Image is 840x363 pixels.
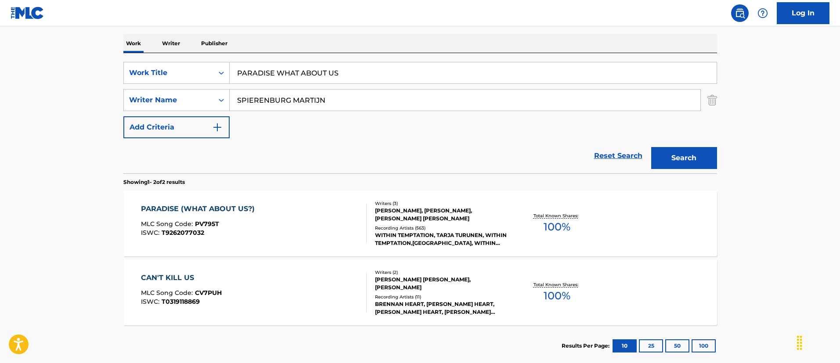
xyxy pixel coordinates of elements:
[123,62,717,173] form: Search Form
[123,116,230,138] button: Add Criteria
[534,281,580,288] p: Total Known Shares:
[141,220,195,228] span: MLC Song Code :
[123,34,144,53] p: Work
[195,220,219,228] span: PV795T
[11,7,44,19] img: MLC Logo
[613,339,637,352] button: 10
[777,2,829,24] a: Log In
[123,190,717,256] a: PARADISE (WHAT ABOUT US?)MLC Song Code:PV795TISWC:T9262077032Writers (3)[PERSON_NAME], [PERSON_NA...
[707,89,717,111] img: Delete Criterion
[651,147,717,169] button: Search
[590,146,647,165] a: Reset Search
[195,289,222,297] span: CV7PUH
[754,4,772,22] div: Help
[123,178,185,186] p: Showing 1 - 2 of 2 results
[665,339,689,352] button: 50
[212,122,223,133] img: 9d2ae6d4665cec9f34b9.svg
[162,229,204,237] span: T9262077032
[375,207,508,223] div: [PERSON_NAME], [PERSON_NAME], [PERSON_NAME] [PERSON_NAME]
[796,321,840,363] iframe: Chat Widget
[141,298,162,305] span: ISWC :
[562,342,612,350] p: Results Per Page:
[375,231,508,247] div: WITHIN TEMPTATION, TARJA TURUNEN, WITHIN TEMPTATION,[GEOGRAPHIC_DATA], WITHIN TEMPTATION, WITHIN ...
[375,276,508,291] div: [PERSON_NAME] [PERSON_NAME], [PERSON_NAME]
[375,300,508,316] div: BRENNAN HEART, [PERSON_NAME] HEART, [PERSON_NAME] HEART, [PERSON_NAME] HEART, [PERSON_NAME] HEART
[692,339,716,352] button: 100
[141,229,162,237] span: ISWC :
[534,212,580,219] p: Total Known Shares:
[375,225,508,231] div: Recording Artists ( 563 )
[141,204,259,214] div: PARADISE (WHAT ABOUT US?)
[375,294,508,300] div: Recording Artists ( 11 )
[123,259,717,325] a: CAN'T KILL USMLC Song Code:CV7PUHISWC:T0319118869Writers (2)[PERSON_NAME] [PERSON_NAME], [PERSON_...
[544,219,570,235] span: 100 %
[159,34,183,53] p: Writer
[793,330,807,356] div: Drag
[731,4,749,22] a: Public Search
[198,34,230,53] p: Publisher
[141,273,222,283] div: CAN'T KILL US
[129,95,208,105] div: Writer Name
[162,298,200,305] span: T0319118869
[735,8,745,18] img: search
[375,269,508,276] div: Writers ( 2 )
[141,289,195,297] span: MLC Song Code :
[639,339,663,352] button: 25
[757,8,768,18] img: help
[544,288,570,304] span: 100 %
[129,68,208,78] div: Work Title
[375,200,508,207] div: Writers ( 3 )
